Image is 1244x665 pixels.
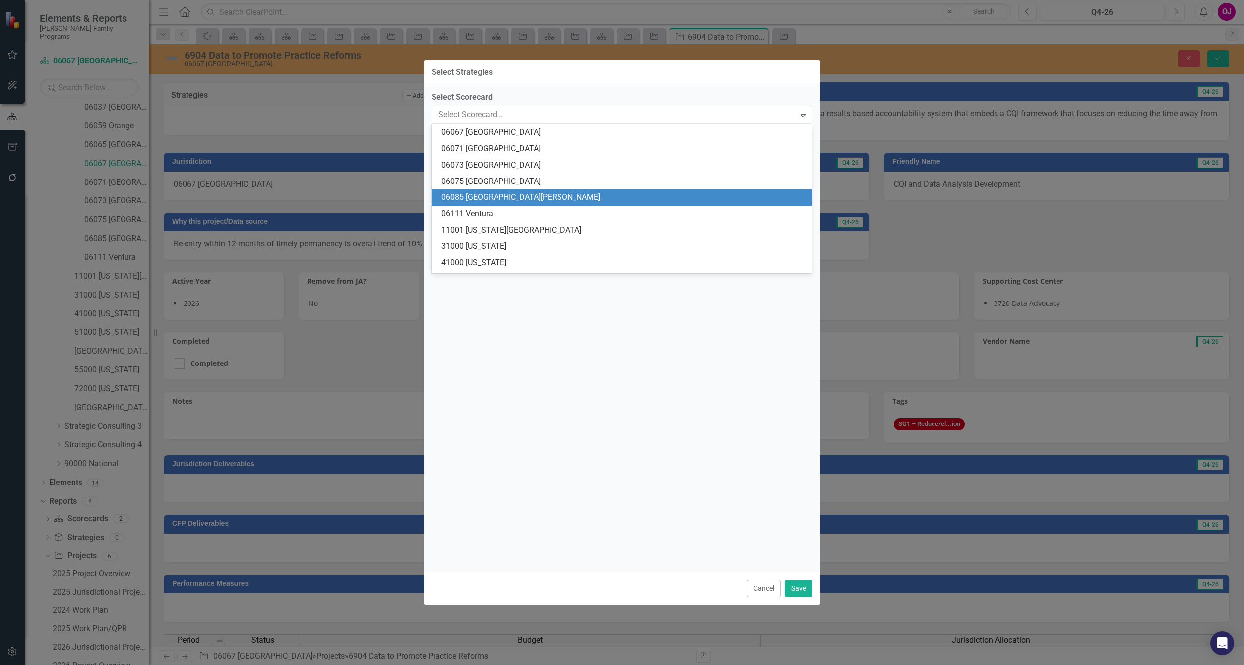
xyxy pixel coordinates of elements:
div: 06111 Ventura [441,208,806,220]
div: Open Intercom Messenger [1210,631,1234,655]
div: 06073 [GEOGRAPHIC_DATA] [441,160,806,171]
div: 41000 [US_STATE] [441,257,806,269]
div: 31000 [US_STATE] [441,241,806,252]
div: 06075 [GEOGRAPHIC_DATA] [441,176,806,187]
button: Cancel [747,580,781,597]
div: 06067 [GEOGRAPHIC_DATA] [441,127,806,138]
button: Save [785,580,812,597]
div: Select Strategies [432,68,493,77]
div: 06071 [GEOGRAPHIC_DATA] [441,143,806,155]
div: 06085 [GEOGRAPHIC_DATA][PERSON_NAME] [441,192,806,203]
label: Select Scorecard [432,92,812,103]
div: 11001 [US_STATE][GEOGRAPHIC_DATA] [441,225,806,236]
